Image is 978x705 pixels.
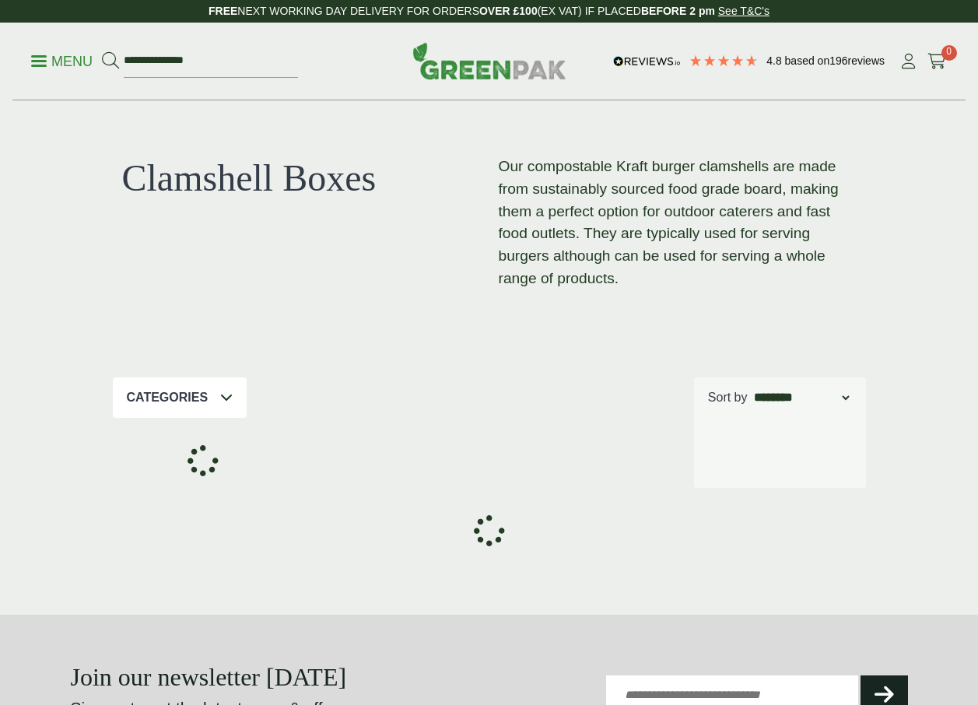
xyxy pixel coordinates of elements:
strong: BEFORE 2 pm [641,5,715,17]
p: Sort by [708,388,748,407]
span: 0 [941,45,957,61]
div: 4.79 Stars [689,54,759,68]
strong: OVER £100 [479,5,538,17]
span: Based on [785,54,830,67]
span: reviews [848,54,885,67]
span: 196 [829,54,847,67]
i: Cart [927,54,947,69]
img: GreenPak Supplies [412,42,566,79]
a: 0 [927,50,947,73]
p: Categories [127,388,209,407]
select: Shop order [751,388,852,407]
h1: Clamshell Boxes [122,156,480,201]
a: Menu [31,52,93,68]
i: My Account [899,54,918,69]
p: Our compostable Kraft burger clamshells are made from sustainably sourced food grade board, makin... [499,156,857,290]
p: Menu [31,52,93,71]
a: See T&C's [718,5,769,17]
span: 4.8 [766,54,784,67]
strong: FREE [209,5,237,17]
strong: Join our newsletter [DATE] [71,663,347,691]
img: REVIEWS.io [613,56,681,67]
